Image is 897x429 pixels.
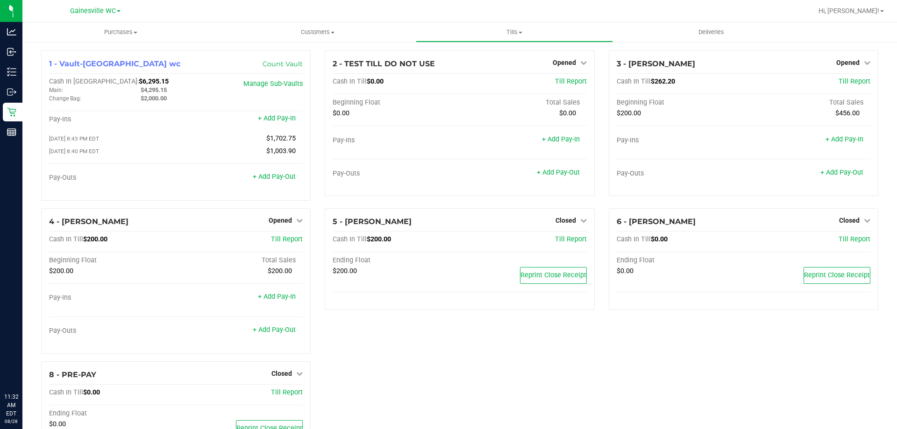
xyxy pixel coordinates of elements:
[555,235,587,243] a: Till Report
[520,267,587,284] button: Reprint Close Receipt
[4,418,18,425] p: 08/28
[49,409,176,418] div: Ending Float
[617,98,744,107] div: Beginning Float
[271,370,292,377] span: Closed
[743,98,870,107] div: Total Sales
[835,109,860,117] span: $456.00
[7,27,16,36] inline-svg: Analytics
[268,267,292,275] span: $200.00
[416,22,612,42] a: Tills
[617,109,641,117] span: $200.00
[7,127,16,137] inline-svg: Reports
[819,7,879,14] span: Hi, [PERSON_NAME]!
[7,107,16,117] inline-svg: Retail
[839,235,870,243] a: Till Report
[141,95,167,102] span: $2,000.00
[333,267,357,275] span: $200.00
[839,217,860,224] span: Closed
[70,7,116,15] span: Gainesville WC
[333,256,460,265] div: Ending Float
[520,271,586,279] span: Reprint Close Receipt
[836,59,860,66] span: Opened
[49,135,99,142] span: [DATE] 8:43 PM EDT
[271,388,303,396] a: Till Report
[266,134,296,142] span: $1,702.75
[555,217,576,224] span: Closed
[542,135,580,143] a: + Add Pay-In
[49,174,176,182] div: Pay-Outs
[49,267,73,275] span: $200.00
[333,169,460,178] div: Pay-Outs
[49,95,81,102] span: Change Bag:
[22,22,219,42] a: Purchases
[258,293,296,301] a: + Add Pay-In
[253,173,296,181] a: + Add Pay-Out
[333,217,412,226] span: 5 - [PERSON_NAME]
[651,77,675,85] span: $262.20
[28,353,39,364] iframe: Resource center unread badge
[460,98,587,107] div: Total Sales
[537,169,580,176] a: + Add Pay-Out
[266,147,296,155] span: $1,003.90
[617,77,651,85] span: Cash In Till
[141,86,167,93] span: $4,295.15
[820,169,863,176] a: + Add Pay-Out
[804,267,870,284] button: Reprint Close Receipt
[49,388,83,396] span: Cash In Till
[4,393,18,418] p: 11:32 AM EDT
[49,217,128,226] span: 4 - [PERSON_NAME]
[617,136,744,145] div: Pay-Ins
[617,169,744,178] div: Pay-Outs
[49,115,176,124] div: Pay-Ins
[49,294,176,302] div: Pay-Ins
[83,388,100,396] span: $0.00
[49,59,180,68] span: 1 - Vault-[GEOGRAPHIC_DATA] wc
[826,135,863,143] a: + Add Pay-In
[333,77,367,85] span: Cash In Till
[7,67,16,77] inline-svg: Inventory
[253,326,296,334] a: + Add Pay-Out
[49,256,176,265] div: Beginning Float
[263,60,303,68] a: Count Vault
[271,235,303,243] span: Till Report
[333,59,435,68] span: 2 - TEST TILL DO NOT USE
[553,59,576,66] span: Opened
[49,148,99,155] span: [DATE] 8:40 PM EDT
[333,98,460,107] div: Beginning Float
[220,28,415,36] span: Customers
[613,22,810,42] a: Deliveries
[219,22,416,42] a: Customers
[651,235,668,243] span: $0.00
[49,370,96,379] span: 8 - PRE-PAY
[804,271,870,279] span: Reprint Close Receipt
[617,267,634,275] span: $0.00
[555,77,587,85] a: Till Report
[686,28,737,36] span: Deliveries
[367,235,391,243] span: $200.00
[49,327,176,335] div: Pay-Outs
[559,109,576,117] span: $0.00
[269,217,292,224] span: Opened
[49,420,66,428] span: $0.00
[617,59,695,68] span: 3 - [PERSON_NAME]
[243,80,303,88] a: Manage Sub-Vaults
[83,235,107,243] span: $200.00
[176,256,303,265] div: Total Sales
[333,235,367,243] span: Cash In Till
[49,77,139,85] span: Cash In [GEOGRAPHIC_DATA]:
[22,28,219,36] span: Purchases
[139,77,169,85] span: $6,295.15
[9,354,37,382] iframe: Resource center
[617,256,744,265] div: Ending Float
[333,109,349,117] span: $0.00
[839,77,870,85] a: Till Report
[416,28,612,36] span: Tills
[617,217,696,226] span: 6 - [PERSON_NAME]
[333,136,460,145] div: Pay-Ins
[49,87,63,93] span: Main:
